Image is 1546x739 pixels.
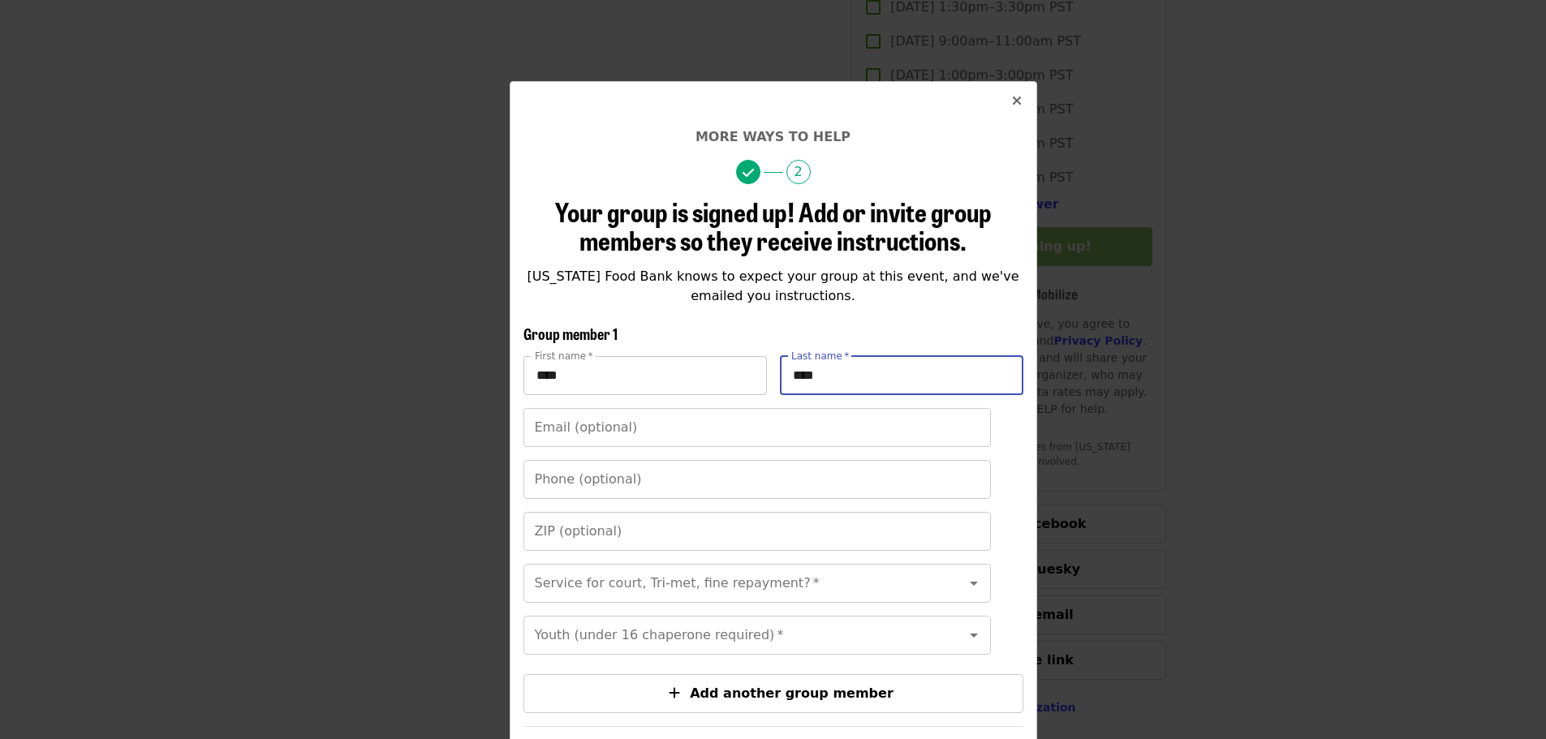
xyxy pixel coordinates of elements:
label: Last name [791,351,849,361]
i: times icon [1012,93,1022,109]
i: check icon [743,165,754,181]
span: More ways to help [695,129,851,144]
input: Last name [780,356,1023,395]
i: plus icon [669,685,680,701]
input: ZIP (optional) [523,512,991,551]
span: Your group is signed up! Add or invite group members so they receive instructions. [555,192,992,259]
button: Add another group member [523,674,1023,713]
input: Phone (optional) [523,460,991,499]
input: Email (optional) [523,408,991,447]
span: 2 [786,160,811,184]
span: [US_STATE] Food Bank knows to expect your group at this event, and we've emailed you instructions. [527,269,1018,303]
span: Group member 1 [523,323,618,344]
button: Close [997,82,1036,121]
button: Open [962,572,985,595]
input: First name [523,356,767,395]
button: Open [962,624,985,647]
label: First name [535,351,593,361]
span: Add another group member [690,685,894,701]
